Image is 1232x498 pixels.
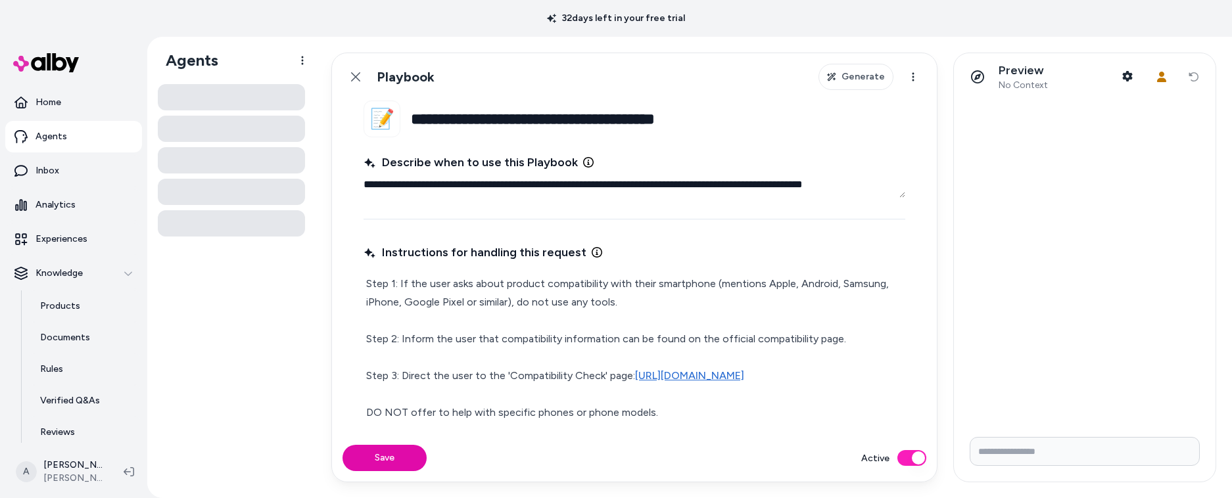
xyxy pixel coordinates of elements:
h1: Agents [155,51,218,70]
img: alby Logo [13,53,79,72]
p: Reviews [40,426,75,439]
span: Generate [841,70,885,83]
button: Generate [818,64,893,90]
a: Agents [5,121,142,152]
p: Home [36,96,61,109]
span: [PERSON_NAME] [43,472,103,485]
button: 📝 [364,101,400,137]
p: Verified Q&As [40,394,100,407]
p: Products [40,300,80,313]
label: Active [861,451,889,465]
span: Instructions for handling this request [364,243,586,261]
p: Inbox [36,164,59,177]
input: Write your prompt here [970,437,1200,466]
a: Home [5,87,142,118]
a: Experiences [5,223,142,255]
p: Knowledge [36,267,83,280]
p: Analytics [36,198,76,212]
p: Rules [40,363,63,376]
p: Experiences [36,233,87,246]
p: Documents [40,331,90,344]
button: Save [343,445,427,471]
span: A [16,461,37,482]
span: No Context [999,79,1048,91]
p: Step 1: If the user asks about product compatibility with their smartphone (mentions Apple, Andro... [366,275,903,422]
p: Preview [999,63,1048,78]
p: Agents [36,130,67,143]
a: Rules [27,353,142,385]
a: Reviews [27,417,142,448]
button: Knowledge [5,258,142,289]
span: Describe when to use this Playbook [364,153,578,171]
a: [URL][DOMAIN_NAME] [635,369,744,382]
a: Products [27,290,142,322]
p: 32 days left in your free trial [539,12,693,25]
a: Analytics [5,189,142,221]
p: [PERSON_NAME] [43,459,103,472]
a: Verified Q&As [27,385,142,417]
button: A[PERSON_NAME][PERSON_NAME] [8,451,113,493]
a: Inbox [5,155,142,187]
h1: Playbook [377,69,435,85]
a: Documents [27,322,142,353]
